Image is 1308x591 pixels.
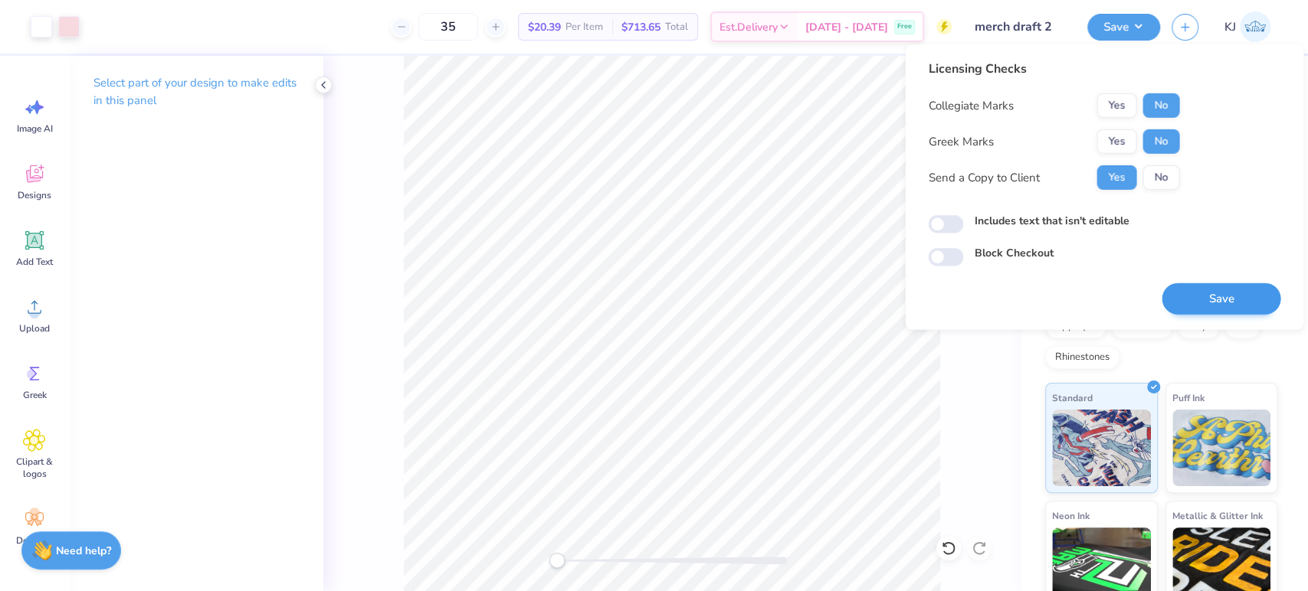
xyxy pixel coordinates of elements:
div: Collegiate Marks [928,97,1013,115]
span: Decorate [16,534,53,547]
span: Standard [1052,390,1093,406]
button: No [1142,93,1179,118]
input: – – [418,13,478,41]
span: Clipart & logos [9,455,60,480]
button: Save [1087,14,1160,41]
p: Select part of your design to make edits in this panel [93,74,299,109]
span: Free [897,21,912,32]
label: Block Checkout [974,245,1053,261]
span: Metallic & Glitter Ink [1172,508,1263,524]
div: Rhinestones [1045,346,1120,369]
input: Untitled Design [963,11,1076,42]
a: KJ [1218,11,1277,42]
span: Image AI [17,122,53,135]
button: Yes [1097,93,1136,118]
div: Licensing Checks [928,60,1179,78]
button: No [1142,129,1179,154]
button: Yes [1097,165,1136,190]
span: Puff Ink [1172,390,1205,406]
div: Greek Marks [928,133,993,151]
div: Accessibility label [549,553,565,568]
button: No [1142,165,1179,190]
strong: Need help? [56,544,111,558]
span: $20.39 [528,19,561,35]
span: Greek [23,389,47,401]
span: [DATE] - [DATE] [805,19,888,35]
button: Save [1162,283,1280,315]
img: Puff Ink [1172,410,1271,486]
span: Neon Ink [1052,508,1090,524]
span: Add Text [16,256,53,268]
span: Upload [19,322,50,335]
span: Est. Delivery [720,19,778,35]
img: Kendra Jingco [1240,11,1270,42]
img: Standard [1052,410,1151,486]
div: Send a Copy to Client [928,169,1039,187]
span: $713.65 [621,19,661,35]
span: Per Item [565,19,603,35]
span: Designs [18,189,51,201]
label: Includes text that isn't editable [974,213,1129,229]
span: Total [665,19,688,35]
span: KJ [1224,18,1236,36]
button: Yes [1097,129,1136,154]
